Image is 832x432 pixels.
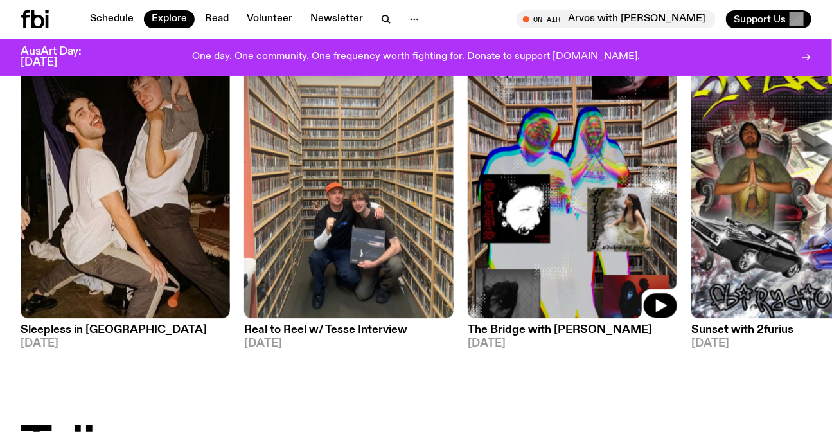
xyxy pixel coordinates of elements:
[303,10,371,28] a: Newsletter
[21,318,230,349] a: Sleepless in [GEOGRAPHIC_DATA][DATE]
[192,51,640,63] p: One day. One community. One frequency worth fighting for. Donate to support [DOMAIN_NAME].
[468,318,677,349] a: The Bridge with [PERSON_NAME][DATE]
[468,338,677,349] span: [DATE]
[82,10,141,28] a: Schedule
[21,46,103,68] h3: AusArt Day: [DATE]
[734,14,786,25] span: Support Us
[468,325,677,336] h3: The Bridge with [PERSON_NAME]
[726,10,811,28] button: Support Us
[197,10,236,28] a: Read
[244,318,454,349] a: Real to Reel w/ Tesse Interview[DATE]
[244,325,454,336] h3: Real to Reel w/ Tesse Interview
[517,10,716,28] button: On AirArvos with [PERSON_NAME]
[244,338,454,349] span: [DATE]
[21,39,230,318] img: Marcus Whale is on the left, bent to his knees and arching back with a gleeful look his face He i...
[239,10,300,28] a: Volunteer
[144,10,195,28] a: Explore
[21,325,230,336] h3: Sleepless in [GEOGRAPHIC_DATA]
[21,338,230,349] span: [DATE]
